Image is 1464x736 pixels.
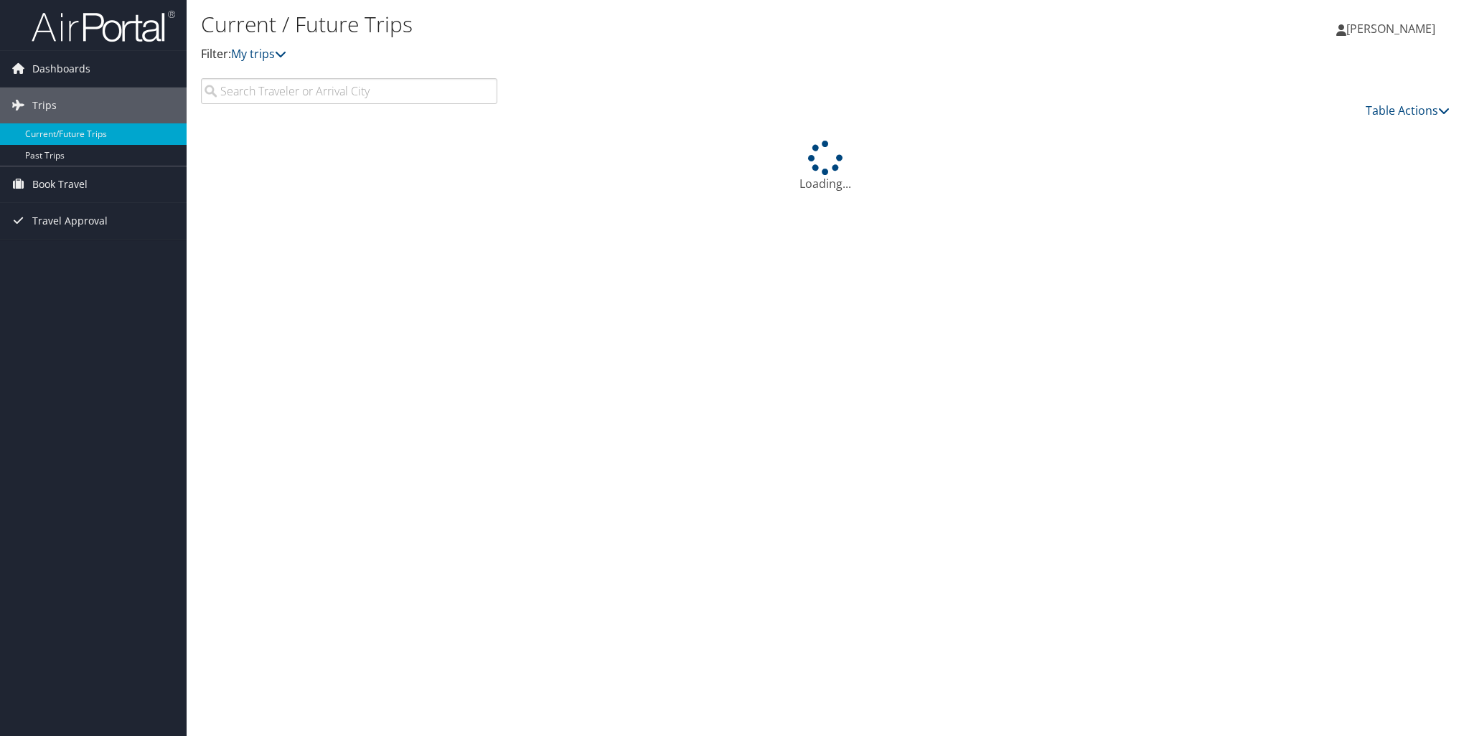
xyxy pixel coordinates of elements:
h1: Current / Future Trips [201,9,1033,39]
span: [PERSON_NAME] [1346,21,1435,37]
input: Search Traveler or Arrival City [201,78,497,104]
p: Filter: [201,45,1033,64]
div: Loading... [201,141,1450,192]
span: Travel Approval [32,203,108,239]
span: Book Travel [32,166,88,202]
a: Table Actions [1366,103,1450,118]
a: My trips [231,46,286,62]
span: Trips [32,88,57,123]
span: Dashboards [32,51,90,87]
a: [PERSON_NAME] [1336,7,1450,50]
img: airportal-logo.png [32,9,175,43]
